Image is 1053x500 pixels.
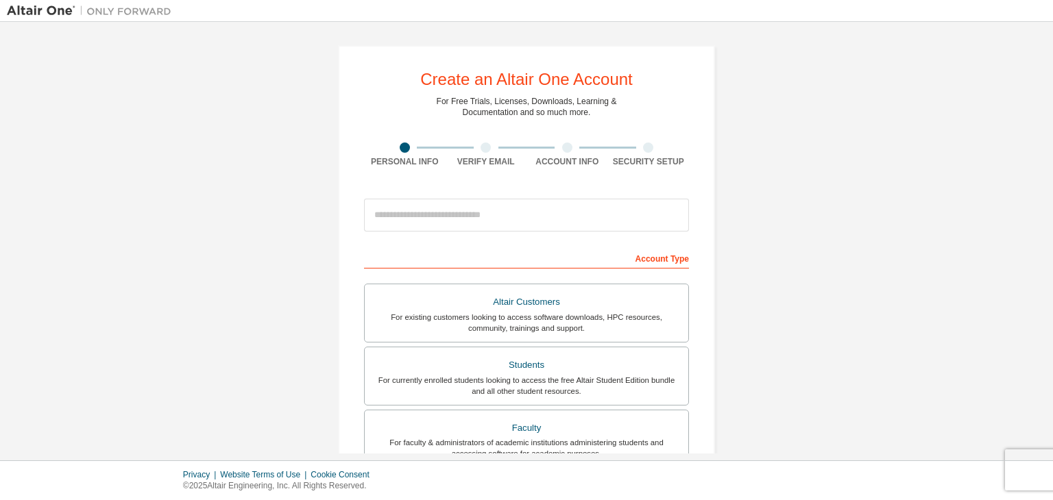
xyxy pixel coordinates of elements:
[373,292,680,312] div: Altair Customers
[373,355,680,375] div: Students
[373,312,680,334] div: For existing customers looking to access software downloads, HPC resources, community, trainings ...
[183,480,378,492] p: © 2025 Altair Engineering, Inc. All Rights Reserved.
[220,469,311,480] div: Website Terms of Use
[437,96,617,118] div: For Free Trials, Licenses, Downloads, Learning & Documentation and so much more.
[364,247,689,268] div: Account Type
[526,156,608,167] div: Account Info
[7,4,178,18] img: Altair One
[608,156,690,167] div: Security Setup
[183,469,220,480] div: Privacy
[373,418,680,438] div: Faculty
[364,156,446,167] div: Personal Info
[446,156,527,167] div: Verify Email
[311,469,377,480] div: Cookie Consent
[373,375,680,397] div: For currently enrolled students looking to access the free Altair Student Edition bundle and all ...
[373,437,680,459] div: For faculty & administrators of academic institutions administering students and accessing softwa...
[420,71,633,88] div: Create an Altair One Account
